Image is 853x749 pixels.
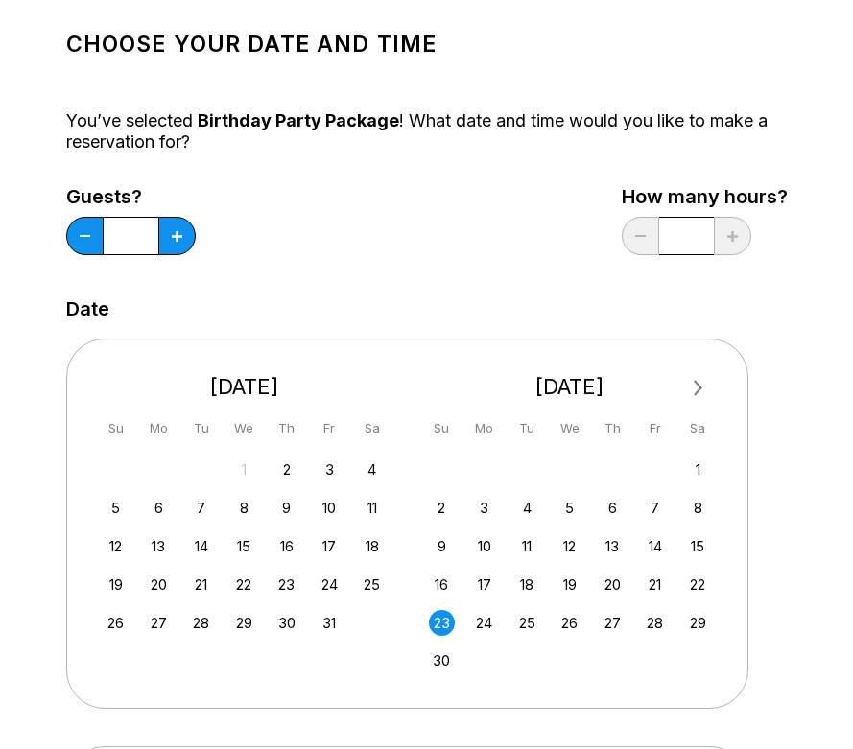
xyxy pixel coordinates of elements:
div: We [231,415,257,441]
div: Choose Wednesday, October 22nd, 2025 [231,572,257,597]
div: Choose Wednesday, October 29th, 2025 [231,610,257,636]
div: Choose Saturday, November 15th, 2025 [685,533,711,559]
span: Birthday Party Package [198,110,399,130]
div: Choose Sunday, November 30th, 2025 [429,647,455,673]
div: Choose Thursday, October 2nd, 2025 [273,456,299,482]
div: Choose Thursday, October 23rd, 2025 [273,572,299,597]
div: Choose Monday, October 27th, 2025 [146,610,172,636]
div: Choose Sunday, October 5th, 2025 [103,495,129,521]
div: Choose Tuesday, October 7th, 2025 [188,495,214,521]
div: Mo [146,415,172,441]
div: Choose Thursday, October 16th, 2025 [273,533,299,559]
div: Choose Friday, October 24th, 2025 [317,572,343,597]
div: Choose Friday, October 17th, 2025 [317,533,343,559]
div: Choose Wednesday, November 19th, 2025 [557,572,582,597]
div: Choose Monday, October 6th, 2025 [146,495,172,521]
div: Su [103,415,129,441]
div: month 2025-11 [426,455,714,674]
div: Choose Sunday, November 16th, 2025 [429,572,455,597]
div: Choose Wednesday, October 8th, 2025 [231,495,257,521]
div: Choose Friday, November 14th, 2025 [642,533,668,559]
div: Choose Sunday, October 19th, 2025 [103,572,129,597]
button: Next Month [683,373,714,404]
div: Choose Sunday, November 2nd, 2025 [429,495,455,521]
div: Choose Tuesday, October 14th, 2025 [188,533,214,559]
div: Choose Thursday, October 30th, 2025 [273,610,299,636]
div: Choose Saturday, October 25th, 2025 [359,572,385,597]
div: Choose Tuesday, November 25th, 2025 [514,610,540,636]
div: Tu [514,415,540,441]
div: Th [600,415,626,441]
div: [DATE] [421,374,719,400]
div: Choose Saturday, November 1st, 2025 [685,456,711,482]
div: You’ve selected ! What date and time would you like to make a reservation for? [66,110,788,152]
div: Choose Saturday, October 4th, 2025 [359,456,385,482]
div: Choose Friday, November 7th, 2025 [642,495,668,521]
div: Fr [317,415,343,441]
div: Choose Saturday, October 11th, 2025 [359,495,385,521]
label: Date [66,298,109,319]
div: Choose Wednesday, November 26th, 2025 [557,610,582,636]
div: Choose Tuesday, November 11th, 2025 [514,533,540,559]
div: Choose Sunday, October 12th, 2025 [103,533,129,559]
div: Choose Tuesday, November 4th, 2025 [514,495,540,521]
div: Choose Thursday, November 13th, 2025 [600,533,626,559]
div: Choose Saturday, November 29th, 2025 [685,610,711,636]
div: Choose Sunday, November 23rd, 2025 [429,610,455,636]
div: Choose Monday, November 3rd, 2025 [471,495,497,521]
div: Choose Saturday, October 18th, 2025 [359,533,385,559]
div: Choose Thursday, November 6th, 2025 [600,495,626,521]
div: Not available Wednesday, October 1st, 2025 [231,456,257,482]
div: Choose Wednesday, November 5th, 2025 [557,495,582,521]
div: Choose Monday, November 10th, 2025 [471,533,497,559]
div: Choose Friday, October 3rd, 2025 [317,456,343,482]
div: Choose Wednesday, November 12th, 2025 [557,533,582,559]
div: Sa [359,415,385,441]
div: Choose Monday, November 17th, 2025 [471,572,497,597]
div: Choose Tuesday, November 18th, 2025 [514,572,540,597]
div: We [557,415,582,441]
div: Choose Tuesday, October 21st, 2025 [188,572,214,597]
label: How many hours? [622,186,788,207]
div: Choose Monday, October 20th, 2025 [146,572,172,597]
div: Choose Saturday, November 8th, 2025 [685,495,711,521]
div: Su [429,415,455,441]
label: Guests? [66,186,196,207]
div: Choose Thursday, October 9th, 2025 [273,495,299,521]
div: Sa [685,415,711,441]
div: Choose Friday, November 21st, 2025 [642,572,668,597]
div: Choose Wednesday, October 15th, 2025 [231,533,257,559]
h1: Choose your Date and time [66,31,788,58]
div: Choose Monday, October 13th, 2025 [146,533,172,559]
div: Fr [642,415,668,441]
div: Choose Thursday, November 27th, 2025 [600,610,626,636]
div: Choose Friday, November 28th, 2025 [642,610,668,636]
div: [DATE] [96,374,393,400]
div: Choose Sunday, November 9th, 2025 [429,533,455,559]
div: Choose Friday, October 10th, 2025 [317,495,343,521]
div: Choose Tuesday, October 28th, 2025 [188,610,214,636]
div: Th [273,415,299,441]
div: Mo [471,415,497,441]
div: Choose Friday, October 31st, 2025 [317,610,343,636]
div: month 2025-10 [101,455,389,636]
div: Choose Saturday, November 22nd, 2025 [685,572,711,597]
div: Choose Thursday, November 20th, 2025 [600,572,626,597]
div: Tu [188,415,214,441]
div: Choose Sunday, October 26th, 2025 [103,610,129,636]
div: Choose Monday, November 24th, 2025 [471,610,497,636]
